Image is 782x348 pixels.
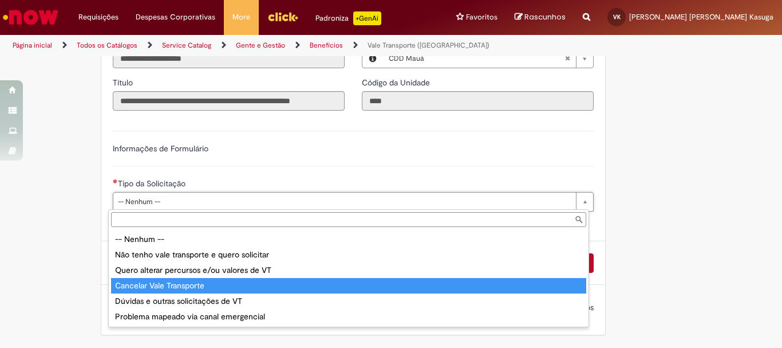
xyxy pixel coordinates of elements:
ul: Tipo da Solicitação [109,229,589,327]
div: Cancelar Vale Transporte [111,278,586,294]
div: Problema mapeado via canal emergencial [111,309,586,324]
div: Não tenho vale transporte e quero solicitar [111,247,586,263]
div: -- Nenhum -- [111,232,586,247]
div: Dúvidas e outras solicitações de VT [111,294,586,309]
div: Quero alterar percursos e/ou valores de VT [111,263,586,278]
